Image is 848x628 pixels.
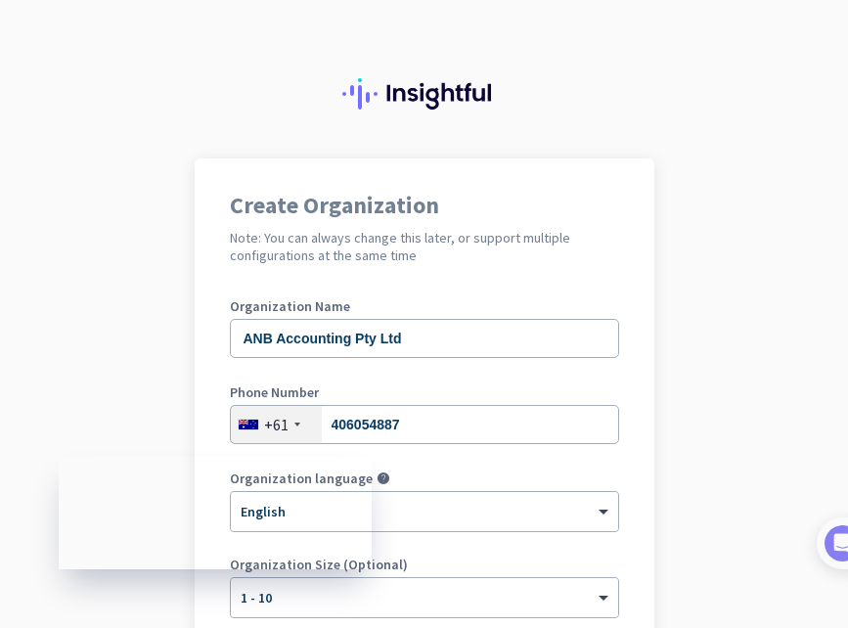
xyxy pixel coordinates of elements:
h1: Create Organization [230,194,619,217]
input: What is the name of your organization? [230,319,619,358]
label: Organization Name [230,299,619,313]
input: 2 1234 5678 [230,405,619,444]
label: Organization Size (Optional) [230,558,619,571]
h2: Note: You can always change this later, or support multiple configurations at the same time [230,229,619,264]
iframe: Insightful Status [59,457,372,569]
i: help [377,471,390,485]
img: Insightful [342,78,507,110]
label: Phone Number [230,385,619,399]
div: +61 [264,415,289,434]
